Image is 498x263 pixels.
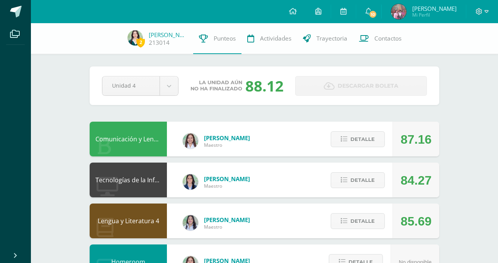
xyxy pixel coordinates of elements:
button: Detalle [331,172,385,188]
span: Contactos [374,34,401,42]
img: 7489ccb779e23ff9f2c3e89c21f82ed0.png [183,174,198,190]
div: 85.69 [401,204,432,239]
span: Maestro [204,183,250,189]
a: Punteos [193,23,241,54]
span: La unidad aún no ha finalizado [190,80,242,92]
span: Unidad 4 [112,76,150,95]
span: Maestro [204,142,250,148]
div: Comunicación y Lenguaje L3 Inglés 4 [90,122,167,156]
span: [PERSON_NAME] [204,175,250,183]
span: Trayectoria [316,34,347,42]
span: Punteos [214,34,236,42]
button: Detalle [331,131,385,147]
span: 10 [369,10,377,19]
span: Detalle [350,214,375,228]
a: Contactos [353,23,407,54]
span: Mi Perfil [412,12,457,18]
div: Tecnologías de la Información y la Comunicación 4 [90,163,167,197]
span: Descargar boleta [338,76,398,95]
span: [PERSON_NAME] [412,5,457,12]
div: 88.12 [245,76,284,96]
img: 6cc98f2282567af98d954e4206a18671.png [127,30,143,46]
a: [PERSON_NAME] [149,31,187,39]
span: Actividades [260,34,291,42]
span: Detalle [350,132,375,146]
div: Lengua y Literatura 4 [90,204,167,238]
div: 87.16 [401,122,432,157]
a: Trayectoria [297,23,353,54]
span: 2 [136,37,145,47]
button: Detalle [331,213,385,229]
span: Detalle [350,173,375,187]
a: Actividades [241,23,297,54]
img: 220c076b6306047aa4ad45b7e8690726.png [391,4,406,19]
a: 213014 [149,39,170,47]
a: Unidad 4 [102,76,178,95]
img: df6a3bad71d85cf97c4a6d1acf904499.png [183,215,198,231]
span: Maestro [204,224,250,230]
div: 84.27 [401,163,432,198]
span: [PERSON_NAME] [204,134,250,142]
span: [PERSON_NAME] [204,216,250,224]
img: acecb51a315cac2de2e3deefdb732c9f.png [183,133,198,149]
